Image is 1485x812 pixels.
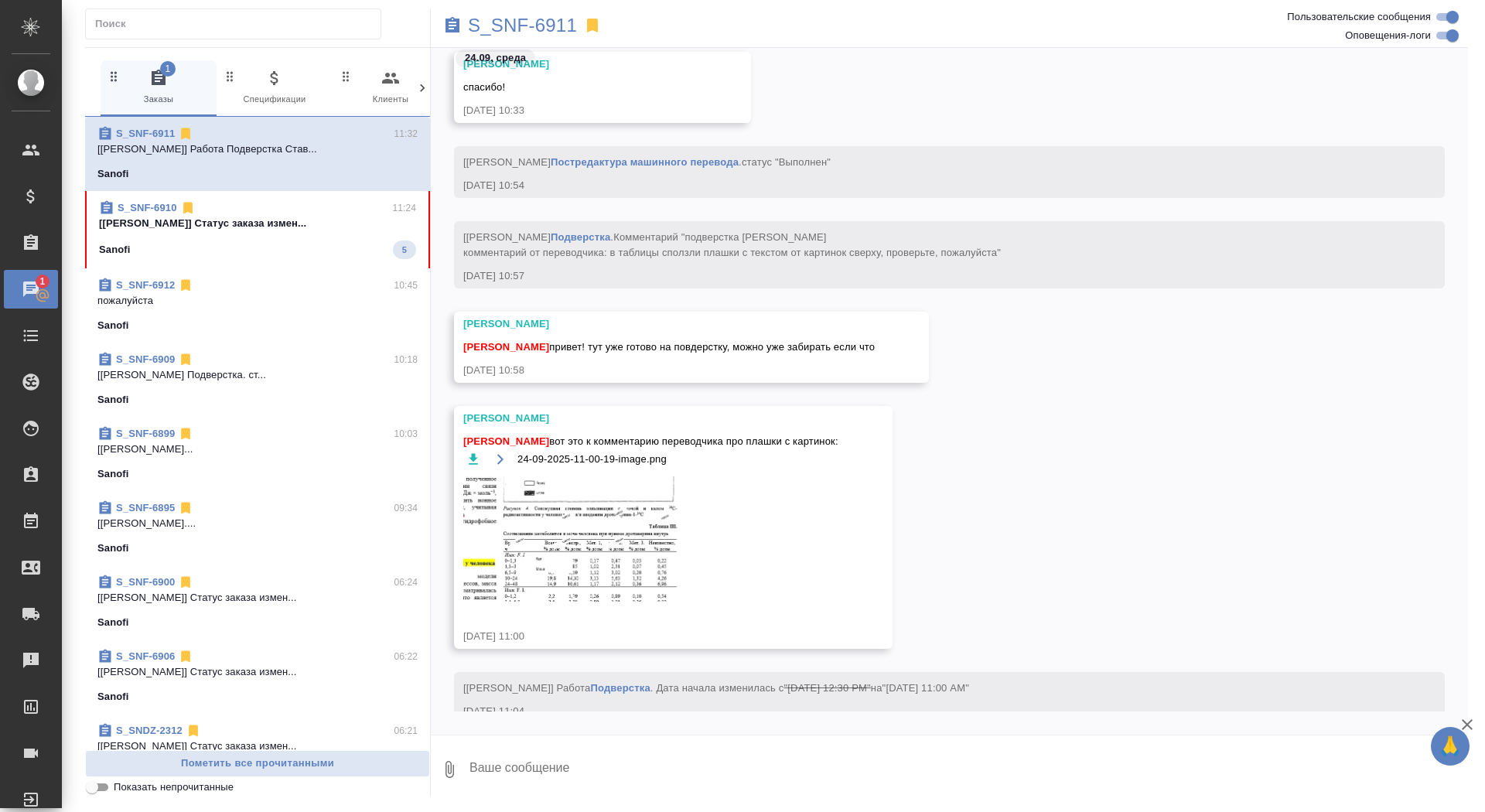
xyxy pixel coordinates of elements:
[116,650,175,662] a: S_SNF-6906
[178,278,193,293] svg: Отписаться
[85,417,430,491] div: S_SNF-689910:03[[PERSON_NAME]...Sanofi
[97,293,418,309] p: пожалуйста
[178,426,193,442] svg: Отписаться
[463,316,875,332] div: [PERSON_NAME]
[463,81,505,93] span: спасибо!
[339,69,353,84] svg: Зажми и перетащи, чтобы поменять порядок вкладок
[178,649,193,664] svg: Отписаться
[463,476,695,602] img: 24-09-2025-11-00-19-image.png
[85,491,430,565] div: S_SNF-689509:34[[PERSON_NAME]....Sanofi
[116,502,175,513] a: S_SNF-6895
[118,202,177,213] a: S_SNF-6910
[178,352,193,367] svg: Отписаться
[85,750,430,777] button: Пометить все прочитанными
[1287,9,1431,25] span: Пользовательские сообщения
[97,142,418,157] p: [[PERSON_NAME]] Работа Подверстка Став...
[882,682,969,694] span: "[DATE] 11:00 AM"
[178,500,193,516] svg: Отписаться
[463,682,969,694] span: [[PERSON_NAME]] Работа . Дата начала изменилась с на
[394,352,418,367] p: 10:18
[1431,727,1470,766] button: 🙏
[97,739,418,754] p: [[PERSON_NAME]] Статус заказа измен...
[97,689,129,705] p: Sanofi
[97,367,418,383] p: [[PERSON_NAME] Подверстка. ст...
[116,576,175,588] a: S_SNF-6900
[85,117,430,191] div: S_SNF-691111:32[[PERSON_NAME]] Работа Подверстка Став...Sanofi
[85,343,430,417] div: S_SNF-690910:18[[PERSON_NAME] Подверстка. ст...Sanofi
[468,18,577,33] a: S_SNF-6911
[463,434,838,449] span: вот это к комментарию переводчика про плашки с картинок:
[99,242,131,258] p: Sanofi
[116,353,175,365] a: S_SNF-6909
[465,50,526,66] p: 24.09, среда
[394,500,418,516] p: 09:34
[463,629,838,644] div: [DATE] 11:00
[463,363,875,378] div: [DATE] 10:58
[490,449,510,469] button: Открыть на драйве
[97,541,129,556] p: Sanofi
[97,392,129,408] p: Sanofi
[114,780,234,795] span: Показать непрочитанные
[99,216,416,231] p: [[PERSON_NAME]] Статус заказа измен...
[223,69,237,84] svg: Зажми и перетащи, чтобы поменять порядок вкладок
[463,103,697,118] div: [DATE] 10:33
[463,231,1001,258] span: [[PERSON_NAME] .
[97,166,129,182] p: Sanofi
[97,615,129,630] p: Sanofi
[394,575,418,590] p: 06:24
[394,126,418,142] p: 11:32
[97,318,129,333] p: Sanofi
[463,341,875,353] span: привет! тут уже готово на повдерстку, можно уже забирать если что
[95,13,381,35] input: Поиск
[85,565,430,640] div: S_SNF-690006:24[[PERSON_NAME]] Статус заказа измен...Sanofi
[551,231,610,243] a: Подверстка
[30,274,54,289] span: 1
[97,516,418,531] p: [[PERSON_NAME]....
[394,426,418,442] p: 10:03
[97,466,129,482] p: Sanofi
[97,590,418,606] p: [[PERSON_NAME]] Статус заказа измен...
[784,682,871,694] span: "[DATE] 12:30 PM"
[517,452,667,467] span: 24-09-2025-11-00-19-image.png
[107,69,210,107] span: Заказы
[107,69,121,84] svg: Зажми и перетащи, чтобы поменять порядок вкладок
[463,156,831,168] span: [[PERSON_NAME] .
[116,428,175,439] a: S_SNF-6899
[85,191,430,268] div: S_SNF-691011:24[[PERSON_NAME]] Статус заказа измен...Sanofi5
[463,449,483,469] button: Скачать
[85,714,430,788] div: S_SNDZ-231206:21[[PERSON_NAME]] Статус заказа измен...Sandoz
[160,61,176,77] span: 1
[85,640,430,714] div: S_SNF-690606:22[[PERSON_NAME]] Статус заказа измен...Sanofi
[463,704,1391,719] div: [DATE] 11:04
[463,231,1001,258] span: Комментарий "подверстка [PERSON_NAME] комментарий от переводчика: в таблицы сползли плашки с текс...
[180,200,196,216] svg: Отписаться
[4,270,58,309] a: 1
[463,411,838,426] div: [PERSON_NAME]
[339,69,442,107] span: Клиенты
[1437,730,1463,763] span: 🙏
[97,664,418,680] p: [[PERSON_NAME]] Статус заказа измен...
[178,126,193,142] svg: Отписаться
[85,268,430,343] div: S_SNF-691210:45пожалуйстаSanofi
[394,278,418,293] p: 10:45
[116,725,183,736] a: S_SNDZ-2312
[393,242,416,258] span: 5
[463,341,549,353] span: [PERSON_NAME]
[223,69,326,107] span: Спецификации
[463,268,1391,284] div: [DATE] 10:57
[186,723,201,739] svg: Отписаться
[1345,28,1431,43] span: Оповещения-логи
[551,156,739,168] a: Постредактура машинного перевода
[116,279,175,291] a: S_SNF-6912
[394,649,418,664] p: 06:22
[463,178,1391,193] div: [DATE] 10:54
[178,575,193,590] svg: Отписаться
[94,755,422,773] span: Пометить все прочитанными
[392,200,416,216] p: 11:24
[590,682,650,694] a: Подверстка
[742,156,831,168] span: статус "Выполнен"
[97,442,418,457] p: [[PERSON_NAME]...
[394,723,418,739] p: 06:21
[463,435,549,447] span: [PERSON_NAME]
